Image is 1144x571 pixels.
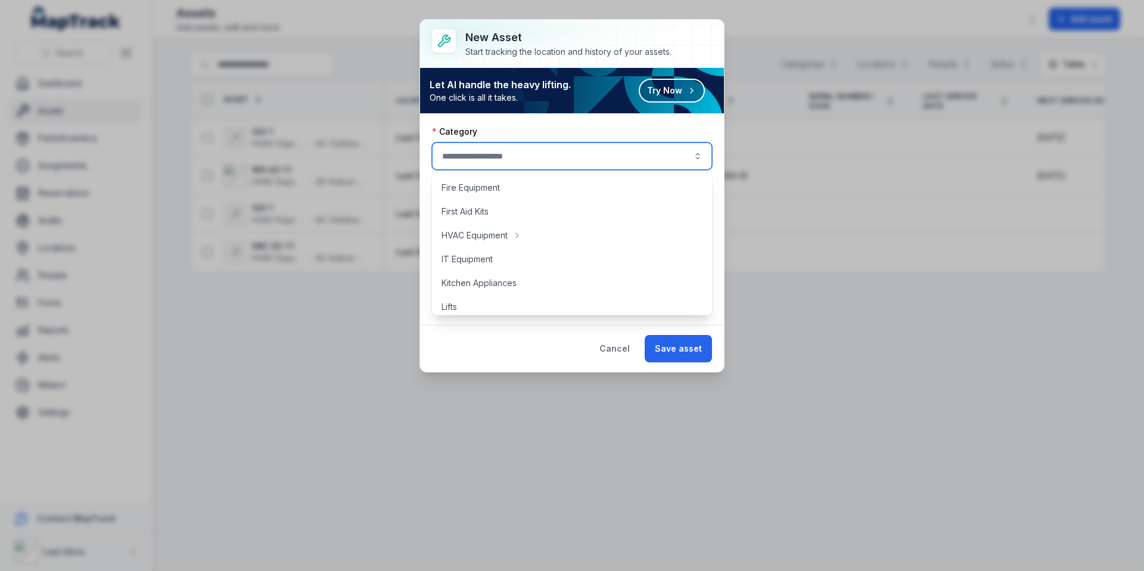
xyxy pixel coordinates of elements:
[430,92,571,104] span: One click is all it takes.
[645,335,712,362] button: Save asset
[432,126,477,138] label: Category
[442,206,489,218] span: First Aid Kits
[465,29,672,46] h3: New asset
[442,229,508,241] span: HVAC Equipment
[430,77,571,92] strong: Let AI handle the heavy lifting.
[442,301,457,313] span: Lifts
[465,46,672,58] div: Start tracking the location and history of your assets.
[442,277,517,289] span: Kitchen Appliances
[442,182,500,194] span: Fire Equipment
[442,253,493,265] span: IT Equipment
[639,79,705,103] button: Try Now
[589,335,640,362] button: Cancel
